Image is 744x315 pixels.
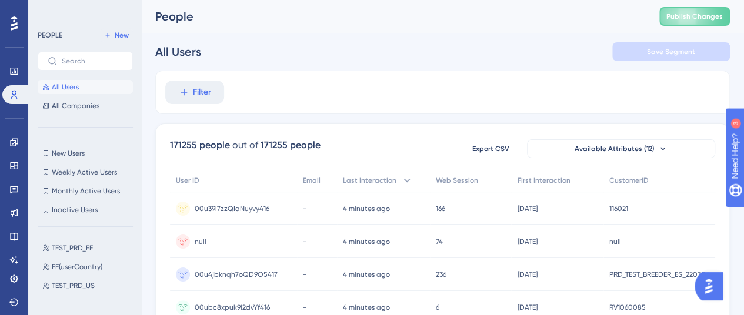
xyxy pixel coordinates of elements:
span: Last Interaction [343,176,396,185]
span: 00u39i7zzQIaNuyvy416 [195,204,269,213]
time: [DATE] [517,270,537,279]
button: New Users [38,146,133,160]
time: 4 minutes ago [343,303,390,311]
span: RV1060085 [609,303,646,312]
button: Weekly Active Users [38,165,133,179]
button: EE(userCountry) [38,260,140,274]
button: Filter [165,81,224,104]
span: New Users [52,149,85,158]
span: Web Session [436,176,478,185]
button: Export CSV [461,139,520,158]
span: 74 [436,237,443,246]
div: 171255 people [261,138,321,152]
button: TEST_PRD_EE [38,241,140,255]
span: 6 [436,303,439,312]
span: 236 [436,270,446,279]
div: All Users [155,43,201,60]
input: Search [62,57,123,65]
span: Filter [193,85,211,99]
div: PEOPLE [38,31,62,40]
div: 171255 people [170,138,230,152]
time: 4 minutes ago [343,270,390,279]
span: Weekly Active Users [52,167,117,177]
span: - [303,270,306,279]
button: All Companies [38,99,133,113]
button: All Users [38,80,133,94]
span: TEST_PRD_US [52,281,95,290]
span: Publish Changes [666,12,723,21]
button: New [100,28,133,42]
span: null [195,237,206,246]
span: null [609,237,621,246]
span: 00ubc8xpuk9i2dvYf416 [195,303,270,312]
span: Need Help? [28,3,74,17]
span: All Users [52,82,79,92]
div: out of [232,138,258,152]
button: Save Segment [612,42,730,61]
div: People [155,8,630,25]
span: - [303,204,306,213]
span: Monthly Active Users [52,186,120,196]
span: User ID [176,176,199,185]
button: Inactive Users [38,203,133,217]
time: [DATE] [517,205,537,213]
time: 4 minutes ago [343,205,390,213]
span: - [303,237,306,246]
span: 116021 [609,204,628,213]
span: All Companies [52,101,99,110]
span: First Interaction [517,176,570,185]
time: [DATE] [517,303,537,311]
span: Email [303,176,321,185]
span: - [303,303,306,312]
button: Monthly Active Users [38,184,133,198]
button: Publish Changes [659,7,730,26]
time: [DATE] [517,237,537,246]
span: 00u4jbknqh7oQD9O5417 [195,270,278,279]
span: PRD_TEST_BREEDER_ES_220706 [609,270,709,279]
time: 4 minutes ago [343,237,390,246]
span: Save Segment [647,47,695,56]
span: Available Attributes (12) [575,144,655,153]
span: Inactive Users [52,205,98,215]
iframe: UserGuiding AI Assistant Launcher [695,269,730,304]
span: TEST_PRD_EE [52,243,93,253]
span: EE(userCountry) [52,262,102,272]
button: Available Attributes (12) [527,139,715,158]
span: Export CSV [472,144,509,153]
button: TEST_PRD_US [38,279,140,293]
div: 3 [82,6,85,15]
span: New [115,31,129,40]
span: CustomerID [609,176,649,185]
span: 166 [436,204,445,213]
